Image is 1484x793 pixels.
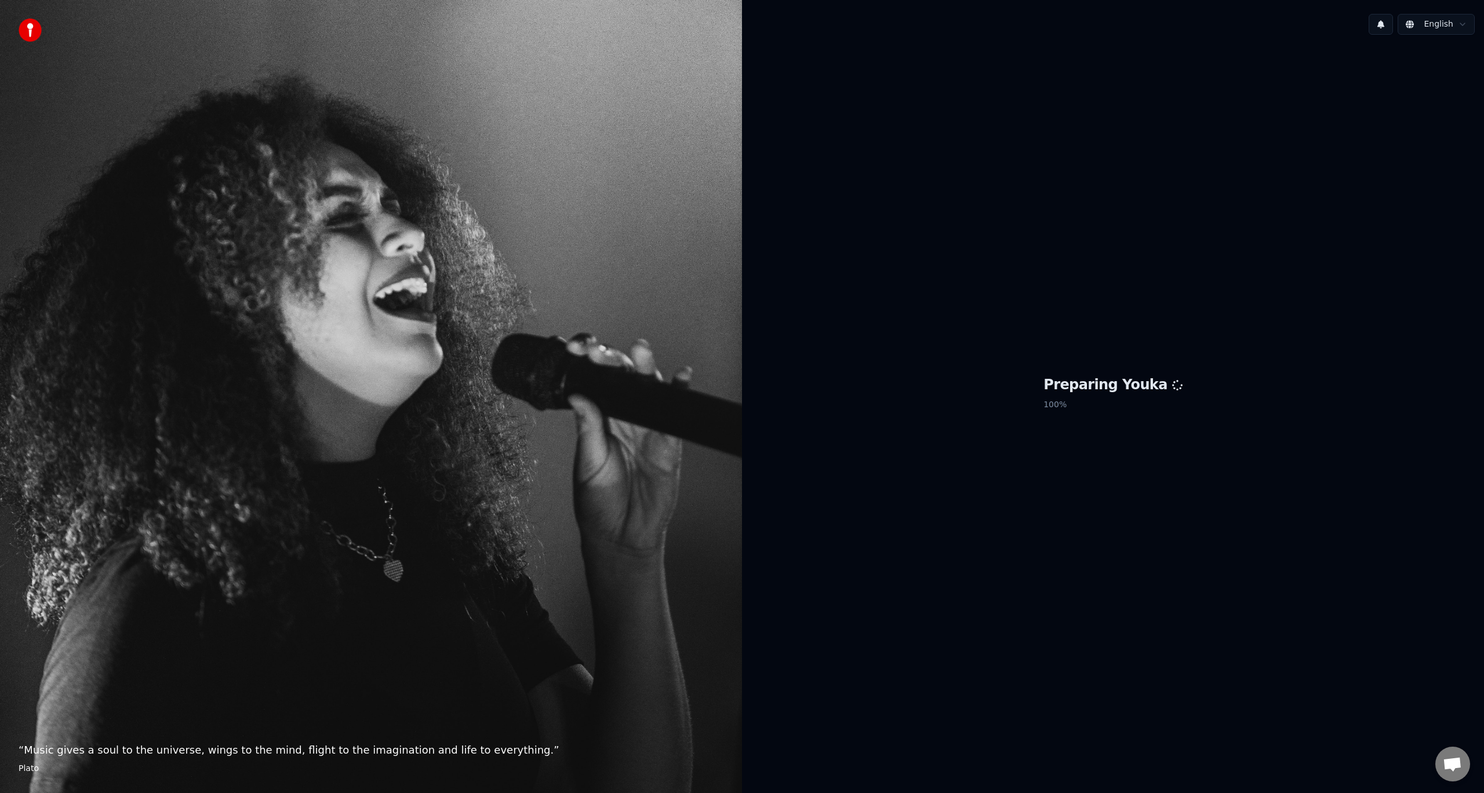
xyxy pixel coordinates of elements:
p: “ Music gives a soul to the universe, wings to the mind, flight to the imagination and life to ev... [19,742,723,758]
img: youka [19,19,42,42]
a: Open chat [1435,747,1470,781]
p: 100 % [1043,394,1183,415]
h1: Preparing Youka [1043,376,1183,394]
footer: Plato [19,763,723,774]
